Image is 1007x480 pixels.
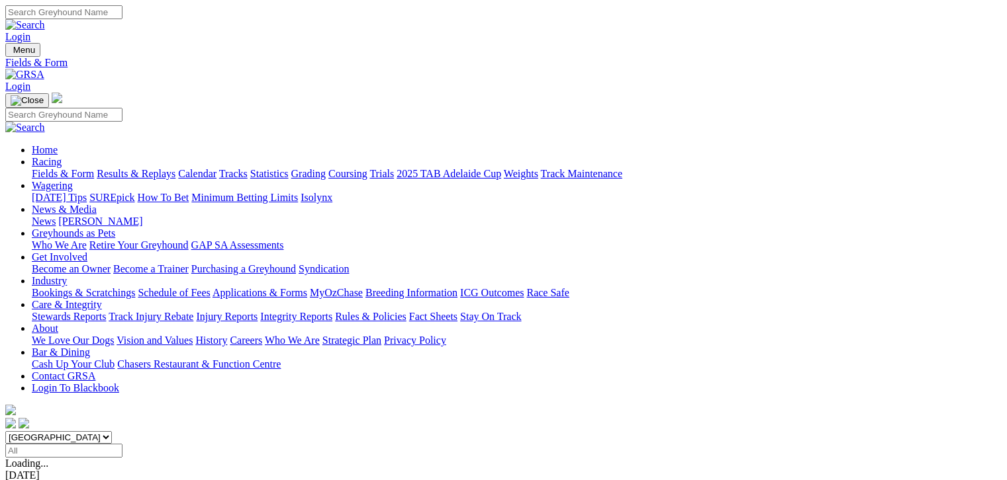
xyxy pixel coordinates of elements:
a: Stay On Track [460,311,521,322]
a: Breeding Information [365,287,457,298]
a: Statistics [250,168,289,179]
a: Greyhounds as Pets [32,227,115,239]
a: Privacy Policy [384,335,446,346]
a: News & Media [32,204,97,215]
a: Who We Are [32,239,87,251]
a: Strategic Plan [322,335,381,346]
a: SUREpick [89,192,134,203]
a: Industry [32,275,67,286]
a: Become an Owner [32,263,111,274]
a: Track Maintenance [541,168,622,179]
a: Care & Integrity [32,299,102,310]
img: Search [5,122,45,134]
a: Integrity Reports [260,311,332,322]
div: News & Media [32,216,1002,227]
a: Stewards Reports [32,311,106,322]
a: Weights [504,168,538,179]
a: How To Bet [138,192,189,203]
a: Become a Trainer [113,263,189,274]
div: Bar & Dining [32,358,1002,370]
a: Applications & Forms [213,287,307,298]
a: Cash Up Your Club [32,358,115,370]
a: Trials [369,168,394,179]
input: Search [5,5,122,19]
input: Select date [5,444,122,458]
a: Home [32,144,58,155]
div: Care & Integrity [32,311,1002,323]
a: 2025 TAB Adelaide Cup [397,168,501,179]
a: Tracks [219,168,248,179]
a: Minimum Betting Limits [191,192,298,203]
img: GRSA [5,69,44,81]
a: Get Involved [32,251,87,262]
a: MyOzChase [310,287,363,298]
img: logo-grsa-white.png [52,93,62,103]
a: Vision and Values [117,335,193,346]
div: Industry [32,287,1002,299]
a: Coursing [328,168,367,179]
a: Fields & Form [32,168,94,179]
a: Grading [291,168,326,179]
a: History [195,335,227,346]
a: Results & Replays [97,168,175,179]
a: Track Injury Rebate [109,311,193,322]
a: Login [5,31,30,42]
a: We Love Our Dogs [32,335,114,346]
button: Toggle navigation [5,93,49,108]
a: Purchasing a Greyhound [191,263,296,274]
a: Who We Are [265,335,320,346]
a: Isolynx [301,192,332,203]
a: Bookings & Scratchings [32,287,135,298]
a: Calendar [178,168,216,179]
a: Retire Your Greyhound [89,239,189,251]
a: Fields & Form [5,57,1002,69]
button: Toggle navigation [5,43,40,57]
a: Injury Reports [196,311,258,322]
img: logo-grsa-white.png [5,405,16,415]
a: Syndication [299,263,349,274]
a: Rules & Policies [335,311,407,322]
div: Get Involved [32,263,1002,275]
img: twitter.svg [19,418,29,428]
img: Close [11,95,44,106]
a: Login To Blackbook [32,382,119,393]
a: Contact GRSA [32,370,95,381]
span: Loading... [5,458,48,469]
div: Wagering [32,192,1002,204]
a: Race Safe [526,287,569,298]
a: Careers [230,335,262,346]
a: Login [5,81,30,92]
a: Fact Sheets [409,311,457,322]
a: Schedule of Fees [138,287,210,298]
a: GAP SA Assessments [191,239,284,251]
input: Search [5,108,122,122]
a: News [32,216,56,227]
div: Racing [32,168,1002,180]
a: Racing [32,156,62,167]
a: ICG Outcomes [460,287,524,298]
div: Greyhounds as Pets [32,239,1002,251]
img: facebook.svg [5,418,16,428]
a: [PERSON_NAME] [58,216,142,227]
a: Wagering [32,180,73,191]
a: Chasers Restaurant & Function Centre [117,358,281,370]
a: [DATE] Tips [32,192,87,203]
div: About [32,335,1002,346]
img: Search [5,19,45,31]
a: About [32,323,58,334]
span: Menu [13,45,35,55]
a: Bar & Dining [32,346,90,358]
